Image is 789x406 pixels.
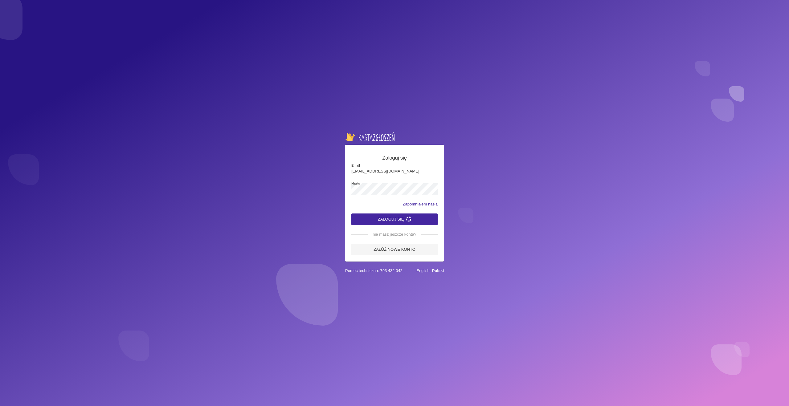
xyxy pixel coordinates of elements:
[368,231,421,238] span: nie masz jeszcze konta?
[351,165,438,177] input: Email
[351,181,441,186] span: Hasło
[351,213,438,225] button: Zaloguj się
[416,268,430,273] a: English
[345,132,394,141] img: logo-karta.png
[351,183,438,195] input: Hasło
[351,154,438,162] h5: Zaloguj się
[432,268,444,273] a: Polski
[351,244,438,255] a: Załóż nowe konto
[403,201,438,207] a: Zapomniałem hasła
[351,163,441,168] span: Email
[345,268,403,274] span: Pomoc techniczna: 793 432 042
